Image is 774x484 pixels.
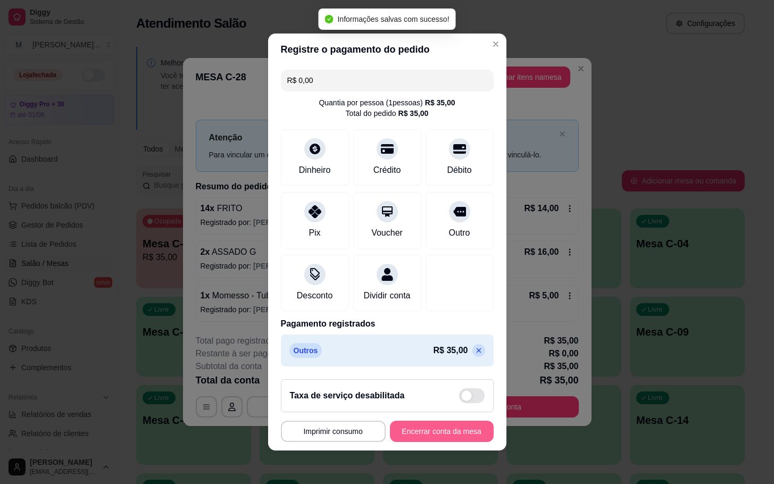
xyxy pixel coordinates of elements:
[281,421,386,442] button: Imprimir consumo
[324,15,333,23] span: check-circle
[371,227,403,239] div: Voucher
[297,289,333,302] div: Desconto
[373,164,401,177] div: Crédito
[425,97,455,108] div: R$ 35,00
[487,36,504,53] button: Close
[319,97,455,108] div: Quantia por pessoa ( 1 pessoas)
[337,15,449,23] span: Informações salvas com sucesso!
[447,164,471,177] div: Débito
[268,34,506,65] header: Registre o pagamento do pedido
[448,227,470,239] div: Outro
[299,164,331,177] div: Dinheiro
[281,318,494,330] p: Pagamento registrados
[289,343,322,358] p: Outros
[309,227,320,239] div: Pix
[346,108,429,119] div: Total do pedido
[398,108,429,119] div: R$ 35,00
[434,344,468,357] p: R$ 35,00
[363,289,410,302] div: Dividir conta
[287,70,487,91] input: Ex.: hambúrguer de cordeiro
[390,421,494,442] button: Encerrar conta da mesa
[290,389,405,402] h2: Taxa de serviço desabilitada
